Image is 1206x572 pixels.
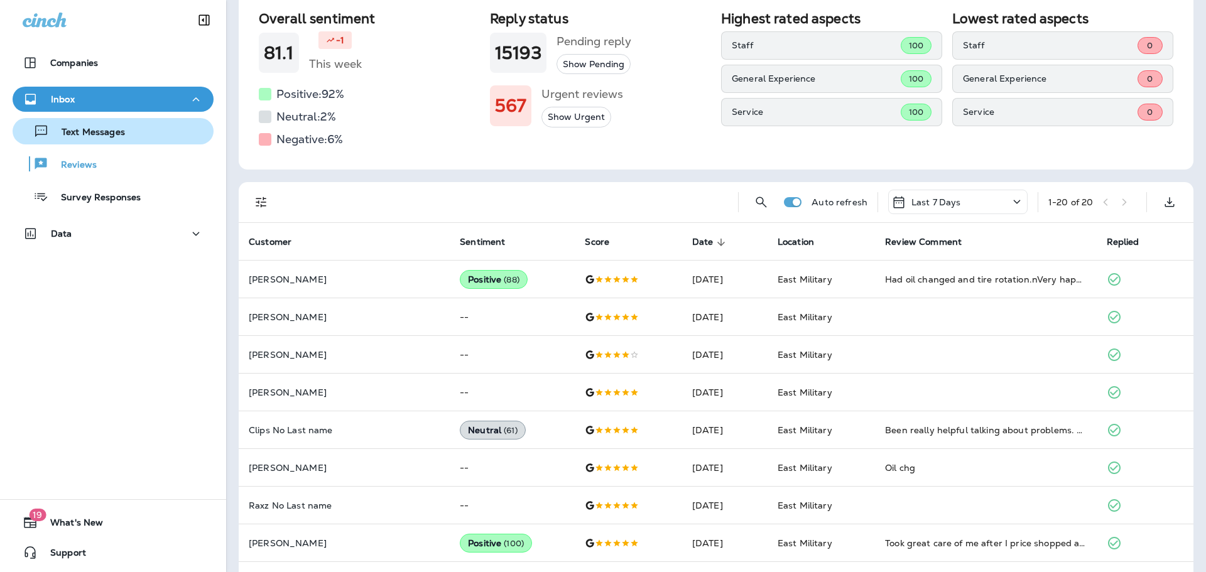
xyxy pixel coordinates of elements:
[504,274,519,285] span: ( 88 )
[885,273,1086,286] div: Had oil changed and tire rotation.nVery happy with service and they were very prompt. We always g...
[276,107,336,127] h5: Neutral: 2 %
[1147,73,1153,84] span: 0
[50,58,98,68] p: Companies
[264,43,294,63] h1: 81.1
[460,534,532,553] div: Positive
[1157,190,1182,215] button: Export as CSV
[885,237,962,247] span: Review Comment
[1107,237,1156,248] span: Replied
[682,487,768,524] td: [DATE]
[778,500,832,511] span: East Military
[249,237,291,247] span: Customer
[541,84,623,104] h5: Urgent reviews
[249,538,440,548] p: [PERSON_NAME]
[38,517,103,532] span: What's New
[450,487,575,524] td: --
[48,192,141,204] p: Survey Responses
[460,270,528,289] div: Positive
[682,336,768,374] td: [DATE]
[911,197,961,207] p: Last 7 Days
[963,40,1138,50] p: Staff
[504,538,524,549] span: ( 100 )
[682,411,768,449] td: [DATE]
[732,107,901,117] p: Service
[778,387,832,398] span: East Military
[249,425,440,435] p: Clips No Last name
[49,127,125,139] p: Text Messages
[1147,40,1153,51] span: 0
[721,11,942,26] h2: Highest rated aspects
[1048,197,1093,207] div: 1 - 20 of 20
[732,40,901,50] p: Staff
[749,190,774,215] button: Search Reviews
[885,461,1086,474] div: Oil chg
[952,11,1173,26] h2: Lowest rated aspects
[38,548,86,563] span: Support
[29,509,46,521] span: 19
[13,221,214,246] button: Data
[812,197,867,207] p: Auto refresh
[450,336,575,374] td: --
[778,274,832,285] span: East Military
[336,34,344,46] p: -1
[885,237,978,248] span: Review Comment
[48,159,97,171] p: Reviews
[249,387,440,397] p: [PERSON_NAME]
[249,500,440,510] p: Raxz No Last name
[13,151,214,177] button: Reviews
[51,94,75,104] p: Inbox
[885,537,1086,549] div: Took great care of me after I price shopped and discovered they also have the best deals. 1000000...
[276,129,343,149] h5: Negative: 6 %
[504,425,518,436] span: ( 61 )
[778,424,832,436] span: East Military
[450,374,575,411] td: --
[13,118,214,144] button: Text Messages
[692,237,714,247] span: Date
[249,463,440,473] p: [PERSON_NAME]
[732,73,901,84] p: General Experience
[682,298,768,336] td: [DATE]
[585,237,626,248] span: Score
[682,374,768,411] td: [DATE]
[495,43,541,63] h1: 15193
[1107,237,1139,247] span: Replied
[778,311,832,323] span: East Military
[460,237,521,248] span: Sentiment
[541,107,611,127] button: Show Urgent
[692,237,730,248] span: Date
[450,298,575,336] td: --
[309,54,362,74] h5: This week
[13,50,214,75] button: Companies
[778,237,814,247] span: Location
[249,237,308,248] span: Customer
[909,107,923,117] span: 100
[778,237,830,248] span: Location
[490,11,711,26] h2: Reply status
[495,95,526,116] h1: 567
[249,312,440,322] p: [PERSON_NAME]
[778,537,832,549] span: East Military
[13,183,214,210] button: Survey Responses
[460,237,505,247] span: Sentiment
[249,274,440,284] p: [PERSON_NAME]
[909,40,923,51] span: 100
[187,8,222,33] button: Collapse Sidebar
[249,190,274,215] button: Filters
[778,349,832,360] span: East Military
[778,462,832,473] span: East Military
[557,54,631,75] button: Show Pending
[259,11,480,26] h2: Overall sentiment
[13,87,214,112] button: Inbox
[885,424,1086,436] div: Been really helpful talking about problems. Worked with you.
[276,84,344,104] h5: Positive: 92 %
[585,237,609,247] span: Score
[963,107,1138,117] p: Service
[963,73,1138,84] p: General Experience
[13,510,214,535] button: 19What's New
[682,261,768,298] td: [DATE]
[249,350,440,360] p: [PERSON_NAME]
[460,421,526,440] div: Neutral
[909,73,923,84] span: 100
[682,524,768,562] td: [DATE]
[1147,107,1153,117] span: 0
